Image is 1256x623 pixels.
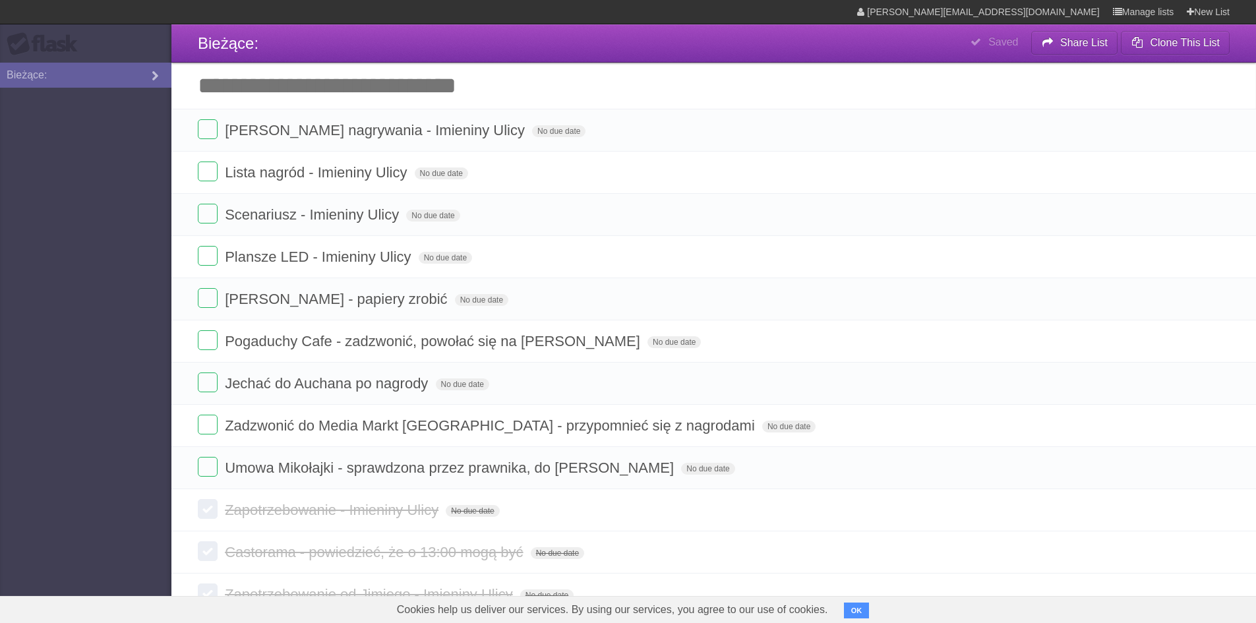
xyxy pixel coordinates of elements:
label: Done [198,583,218,603]
span: No due date [419,252,472,264]
span: Lista nagród - Imieniny Ulicy [225,164,410,181]
span: No due date [762,421,816,432]
label: Done [198,162,218,181]
label: Done [198,372,218,392]
span: Cookies help us deliver our services. By using our services, you agree to our use of cookies. [384,597,841,623]
label: Done [198,415,218,434]
span: No due date [520,589,574,601]
span: Zadzwonić do Media Markt [GEOGRAPHIC_DATA] - przypomnieć się z nagrodami [225,417,758,434]
span: Jechać do Auchana po nagrody [225,375,431,392]
span: Castorama - powiedzieć, że o 13:00 mogą być [225,544,526,560]
label: Done [198,288,218,308]
label: Done [198,541,218,561]
span: No due date [406,210,460,222]
b: Clone This List [1150,37,1220,48]
span: Pogaduchy Cafe - zadzwonić, powołać się na [PERSON_NAME] [225,333,643,349]
span: Plansze LED - Imieniny Ulicy [225,249,414,265]
span: No due date [455,294,508,306]
button: Share List [1031,31,1118,55]
button: Clone This List [1121,31,1230,55]
span: [PERSON_NAME] nagrywania - Imieniny Ulicy [225,122,528,138]
label: Done [198,330,218,350]
button: OK [844,603,870,618]
span: Umowa Mikołajki - sprawdzona przez prawnika, do [PERSON_NAME] [225,460,677,476]
span: No due date [446,505,499,517]
span: No due date [647,336,701,348]
label: Done [198,204,218,223]
label: Done [198,119,218,139]
b: Share List [1060,37,1108,48]
span: Scenariusz - Imieniny Ulicy [225,206,402,223]
span: Bieżące: [198,34,258,52]
label: Done [198,499,218,519]
label: Done [198,246,218,266]
span: No due date [436,378,489,390]
span: No due date [532,125,585,137]
div: Flask [7,32,86,56]
span: Zapotrzebowanie - Imieniny Ulicy [225,502,442,518]
label: Done [198,457,218,477]
span: No due date [681,463,734,475]
b: Saved [988,36,1018,47]
span: No due date [531,547,584,559]
span: No due date [415,167,468,179]
span: Zapotrzebowanie od Jimiego - Imieniny Ulicy [225,586,516,603]
span: [PERSON_NAME] - papiery zrobić [225,291,450,307]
